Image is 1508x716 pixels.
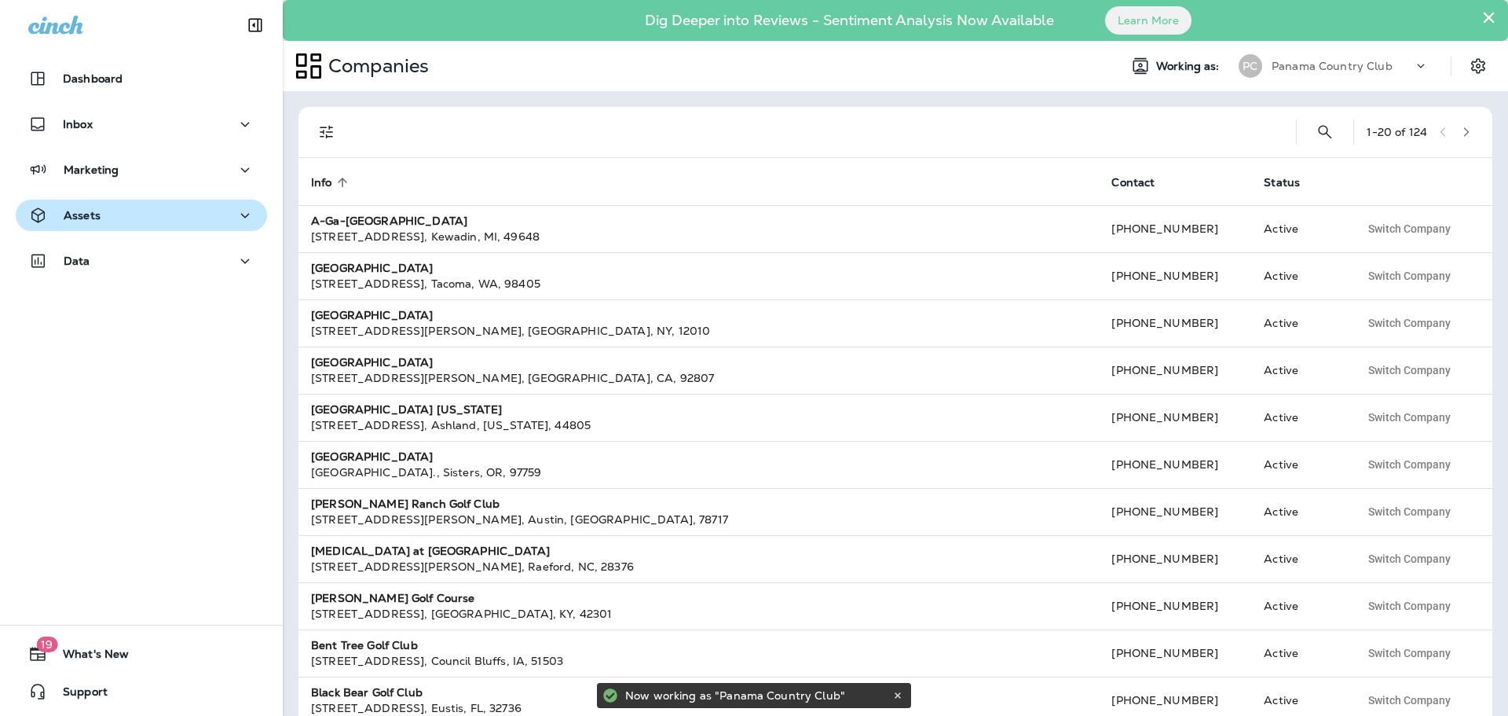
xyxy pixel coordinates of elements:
span: Contact [1111,176,1155,189]
p: Panama Country Club [1272,60,1393,72]
span: Switch Company [1368,459,1451,470]
td: [PHONE_NUMBER] [1099,488,1251,535]
td: [PHONE_NUMBER] [1099,535,1251,582]
p: Inbox [63,118,93,130]
div: [STREET_ADDRESS][PERSON_NAME] , [GEOGRAPHIC_DATA] , NY , 12010 [311,323,1086,339]
td: Active [1251,394,1347,441]
strong: [GEOGRAPHIC_DATA] [311,355,433,369]
p: Dig Deeper into Reviews - Sentiment Analysis Now Available [599,18,1100,23]
p: Data [64,255,90,267]
span: Contact [1111,175,1175,189]
button: Switch Company [1360,406,1459,429]
span: Switch Company [1368,412,1451,423]
td: Active [1251,347,1347,394]
button: Support [16,676,267,707]
div: 1 - 20 of 124 [1367,126,1427,138]
p: Assets [64,209,101,222]
strong: [PERSON_NAME] Ranch Golf Club [311,497,500,511]
p: Marketing [64,163,119,176]
button: Switch Company [1360,594,1459,618]
button: Learn More [1105,6,1191,35]
span: Switch Company [1368,365,1451,376]
strong: Black Bear Golf Club [311,685,423,699]
div: [STREET_ADDRESS] , Tacoma , WA , 98405 [311,276,1086,292]
div: [STREET_ADDRESS][PERSON_NAME] , Raeford , NC , 28376 [311,559,1086,575]
button: Switch Company [1360,311,1459,335]
td: Active [1251,205,1347,252]
button: 19What's New [16,638,267,670]
button: Search Companies [1309,116,1341,148]
span: Working as: [1156,60,1223,73]
button: Dashboard [16,63,267,94]
div: [STREET_ADDRESS] , Kewadin , MI , 49648 [311,229,1086,244]
span: Switch Company [1368,270,1451,281]
button: Switch Company [1360,264,1459,288]
div: [STREET_ADDRESS] , Eustis , FL , 32736 [311,700,1086,716]
strong: [MEDICAL_DATA] at [GEOGRAPHIC_DATA] [311,544,550,558]
button: Marketing [16,154,267,185]
span: Switch Company [1368,318,1451,329]
td: [PHONE_NUMBER] [1099,299,1251,347]
button: Settings [1464,52,1492,80]
span: Status [1264,175,1320,189]
strong: [PERSON_NAME] Golf Course [311,591,475,605]
div: [STREET_ADDRESS] , [GEOGRAPHIC_DATA] , KY , 42301 [311,606,1086,622]
span: Switch Company [1368,506,1451,517]
div: Now working as "Panama Country Club" [625,683,889,708]
td: [PHONE_NUMBER] [1099,394,1251,441]
td: Active [1251,252,1347,299]
span: Switch Company [1368,553,1451,564]
button: Switch Company [1360,688,1459,712]
button: Data [16,245,267,277]
button: Collapse Sidebar [233,9,277,41]
div: [STREET_ADDRESS][PERSON_NAME] , [GEOGRAPHIC_DATA] , CA , 92807 [311,370,1086,386]
button: Assets [16,200,267,231]
td: Active [1251,535,1347,582]
td: [PHONE_NUMBER] [1099,205,1251,252]
strong: [GEOGRAPHIC_DATA] [311,308,433,322]
span: Switch Company [1368,600,1451,611]
p: Companies [322,54,429,78]
span: Status [1264,176,1300,189]
td: Active [1251,582,1347,630]
button: Switch Company [1360,453,1459,476]
td: [PHONE_NUMBER] [1099,441,1251,488]
span: Switch Company [1368,223,1451,234]
td: Active [1251,488,1347,535]
strong: Bent Tree Golf Club [311,638,418,652]
td: Active [1251,630,1347,677]
span: Switch Company [1368,648,1451,659]
strong: [GEOGRAPHIC_DATA] [US_STATE] [311,402,502,417]
button: Switch Company [1360,358,1459,382]
td: [PHONE_NUMBER] [1099,252,1251,299]
span: Info [311,175,353,189]
span: Support [47,685,108,704]
td: [PHONE_NUMBER] [1099,582,1251,630]
button: Switch Company [1360,547,1459,571]
strong: A-Ga-[GEOGRAPHIC_DATA] [311,214,467,228]
span: Switch Company [1368,695,1451,706]
strong: [GEOGRAPHIC_DATA] [311,450,433,464]
p: Dashboard [63,72,123,85]
button: Switch Company [1360,641,1459,665]
strong: [GEOGRAPHIC_DATA] [311,261,433,275]
button: Inbox [16,108,267,140]
td: Active [1251,441,1347,488]
div: [GEOGRAPHIC_DATA]. , Sisters , OR , 97759 [311,464,1086,480]
div: PC [1239,54,1262,78]
button: Filters [311,116,342,148]
div: [STREET_ADDRESS][PERSON_NAME] , Austin , [GEOGRAPHIC_DATA] , 78717 [311,512,1086,527]
td: [PHONE_NUMBER] [1099,630,1251,677]
span: 19 [36,637,57,652]
button: Close [1481,5,1496,30]
td: [PHONE_NUMBER] [1099,347,1251,394]
div: [STREET_ADDRESS] , Council Bluffs , IA , 51503 [311,653,1086,669]
span: What's New [47,648,129,666]
button: Switch Company [1360,500,1459,523]
span: Info [311,176,332,189]
div: [STREET_ADDRESS] , Ashland , [US_STATE] , 44805 [311,417,1086,433]
button: Switch Company [1360,217,1459,241]
td: Active [1251,299,1347,347]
